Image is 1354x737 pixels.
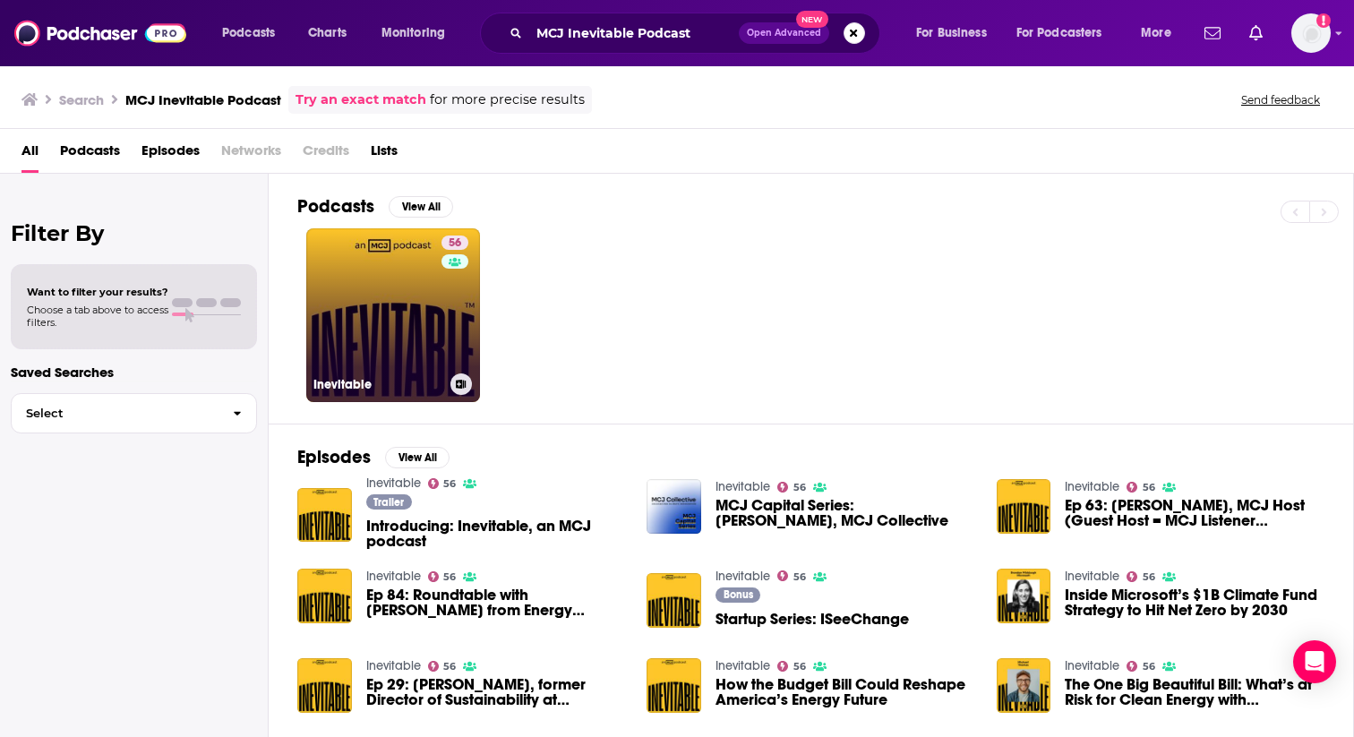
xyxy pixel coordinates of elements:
[1197,18,1228,48] a: Show notifications dropdown
[366,677,626,707] a: Ep 29: Bill Weihl, former Director of Sustainability at Facebook & Green Energy Czar at Google
[777,570,806,581] a: 56
[997,658,1051,713] img: The One Big Beautiful Bill: What’s at Risk for Clean Energy with Michael Thomas
[647,573,701,628] img: Startup Series: ISeeChange
[297,446,450,468] a: EpisodesView All
[716,612,909,627] a: Startup Series: ISeeChange
[716,498,975,528] span: MCJ Capital Series: [PERSON_NAME], MCJ Collective
[1242,18,1270,48] a: Show notifications dropdown
[303,136,349,173] span: Credits
[12,407,219,419] span: Select
[904,19,1009,47] button: open menu
[297,658,352,713] img: Ep 29: Bill Weihl, former Director of Sustainability at Facebook & Green Energy Czar at Google
[27,286,168,298] span: Want to filter your results?
[296,19,357,47] a: Charts
[371,136,398,173] a: Lists
[443,663,456,671] span: 56
[1143,573,1155,581] span: 56
[1293,640,1336,683] div: Open Intercom Messenger
[793,663,806,671] span: 56
[366,569,421,584] a: Inevitable
[366,677,626,707] span: Ep 29: [PERSON_NAME], former Director of Sustainability at Facebook & Green Energy Czar at Google
[1236,92,1325,107] button: Send feedback
[441,236,468,250] a: 56
[210,19,298,47] button: open menu
[308,21,347,46] span: Charts
[221,136,281,173] span: Networks
[141,136,200,173] a: Episodes
[296,90,426,110] a: Try an exact match
[777,482,806,493] a: 56
[716,498,975,528] a: MCJ Capital Series: David Aronoff, MCJ Collective
[724,589,753,600] span: Bonus
[366,518,626,549] a: Introducing: Inevitable, an MCJ podcast
[14,16,186,50] img: Podchaser - Follow, Share and Rate Podcasts
[21,136,39,173] a: All
[428,478,457,489] a: 56
[529,19,739,47] input: Search podcasts, credits, & more...
[1127,482,1155,493] a: 56
[1005,19,1128,47] button: open menu
[306,228,480,402] a: 56Inevitable
[11,364,257,381] p: Saved Searches
[1065,498,1324,528] a: Ep 63: Jason Jacobs, MCJ Host (Guest Host = MCJ Listener Remy Evard)
[222,21,275,46] span: Podcasts
[716,479,770,494] a: Inevitable
[60,136,120,173] a: Podcasts
[369,19,468,47] button: open menu
[716,658,770,673] a: Inevitable
[313,377,443,392] h3: Inevitable
[297,488,352,543] img: Introducing: Inevitable, an MCJ podcast
[430,90,585,110] span: for more precise results
[747,29,821,38] span: Open Advanced
[1065,677,1324,707] a: The One Big Beautiful Bill: What’s at Risk for Clean Energy with Michael Thomas
[11,393,257,433] button: Select
[1065,658,1119,673] a: Inevitable
[366,476,421,491] a: Inevitable
[1316,13,1331,28] svg: Add a profile image
[366,658,421,673] a: Inevitable
[1065,677,1324,707] span: The One Big Beautiful Bill: What’s at Risk for Clean Energy with [PERSON_NAME]
[27,304,168,329] span: Choose a tab above to access filters.
[125,91,281,108] h3: MCJ Inevitable Podcast
[366,587,626,618] a: Ep 84: Roundtable with Shayle Kann from Energy Impact Partners and Abe Yokell from Congruent Vent...
[1291,13,1331,53] span: Logged in as alignPR
[373,497,404,508] span: Trailer
[297,446,371,468] h2: Episodes
[1065,587,1324,618] a: Inside Microsoft’s $1B Climate Fund Strategy to Hit Net Zero by 2030
[59,91,104,108] h3: Search
[716,569,770,584] a: Inevitable
[297,569,352,623] img: Ep 84: Roundtable with Shayle Kann from Energy Impact Partners and Abe Yokell from Congruent Vent...
[1016,21,1102,46] span: For Podcasters
[997,569,1051,623] img: Inside Microsoft’s $1B Climate Fund Strategy to Hit Net Zero by 2030
[796,11,828,28] span: New
[997,479,1051,534] img: Ep 63: Jason Jacobs, MCJ Host (Guest Host = MCJ Listener Remy Evard)
[1127,661,1155,672] a: 56
[647,479,701,534] img: MCJ Capital Series: David Aronoff, MCJ Collective
[381,21,445,46] span: Monitoring
[647,658,701,713] img: How the Budget Bill Could Reshape America’s Energy Future
[1065,479,1119,494] a: Inevitable
[793,573,806,581] span: 56
[366,587,626,618] span: Ep 84: Roundtable with [PERSON_NAME] from Energy Impact Partners and [PERSON_NAME] from Congruent...
[443,480,456,488] span: 56
[449,235,461,253] span: 56
[1065,569,1119,584] a: Inevitable
[739,22,829,44] button: Open AdvancedNew
[716,677,975,707] span: How the Budget Bill Could Reshape America’s Energy Future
